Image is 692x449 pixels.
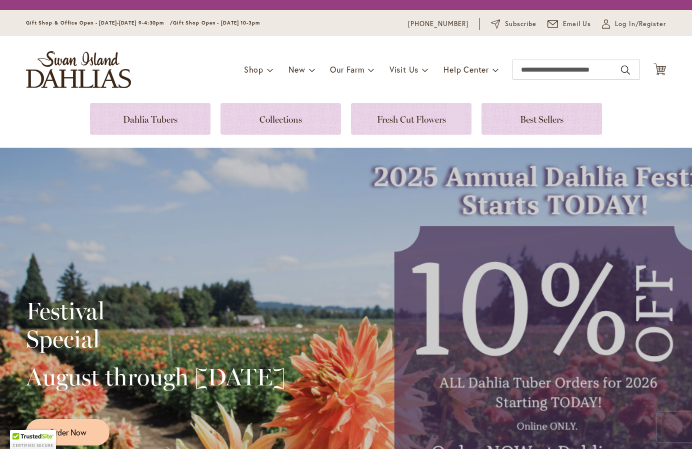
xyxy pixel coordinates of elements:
span: Help Center [443,64,489,75]
span: Gift Shop Open - [DATE] 10-3pm [173,20,260,26]
span: Email Us [563,19,591,29]
span: Log In/Register [615,19,666,29]
a: store logo [26,51,131,88]
span: Shop [244,64,263,75]
a: Order Now [26,419,109,445]
div: TrustedSite Certified [10,430,56,449]
span: Visit Us [389,64,418,75]
span: Our Farm [330,64,364,75]
span: Gift Shop & Office Open - [DATE]-[DATE] 9-4:30pm / [26,20,173,26]
a: Email Us [547,19,591,29]
span: Subscribe [505,19,536,29]
span: Order Now [49,426,86,438]
a: Subscribe [491,19,536,29]
span: New [288,64,305,75]
h2: Festival Special [26,297,285,353]
a: Log In/Register [602,19,666,29]
button: Search [621,62,630,78]
h2: August through [DATE] [26,363,285,391]
a: [PHONE_NUMBER] [408,19,468,29]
